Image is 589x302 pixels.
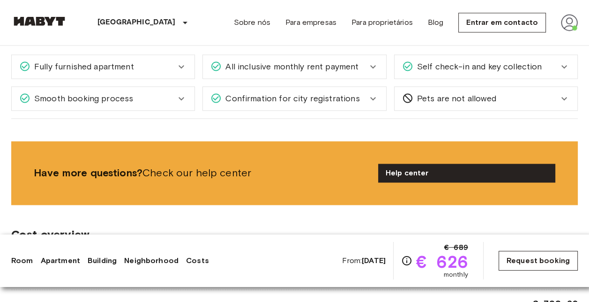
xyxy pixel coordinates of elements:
[444,270,468,279] span: monthly
[30,60,134,73] span: Fully furnished apartment
[351,17,413,28] a: Para proprietários
[88,255,117,266] a: Building
[11,255,33,266] a: Room
[499,251,578,271] a: Request booking
[285,17,336,28] a: Para empresas
[413,60,542,73] span: Self check-in and key collection
[428,17,444,28] a: Blog
[34,166,142,179] b: Have more questions?
[186,255,209,266] a: Costs
[203,55,386,78] div: All inclusive monthly rent payment
[342,256,386,266] span: From:
[413,92,496,105] span: Pets are not allowed
[11,16,67,26] img: Habyt
[203,87,386,110] div: Confirmation for city registrations
[416,253,468,270] span: € 626
[30,92,133,105] span: Smooth booking process
[395,55,577,78] div: Self check-in and key collection
[97,17,176,28] p: [GEOGRAPHIC_DATA]
[34,166,371,180] span: Check our help center
[234,17,270,28] a: Sobre nós
[12,87,194,110] div: Smooth booking process
[362,256,386,265] b: [DATE]
[12,55,194,78] div: Fully furnished apartment
[444,242,468,253] span: € 689
[378,164,555,182] a: Help center
[41,255,80,266] a: Apartment
[395,87,577,110] div: Pets are not allowed
[124,255,179,266] a: Neighborhood
[222,92,359,105] span: Confirmation for city registrations
[401,255,412,266] svg: Check cost overview for full price breakdown. Please note that discounts apply to new joiners onl...
[222,60,358,73] span: All inclusive monthly rent payment
[11,227,578,242] span: Cost overview
[458,13,546,32] a: Entrar em contacto
[561,14,578,31] img: avatar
